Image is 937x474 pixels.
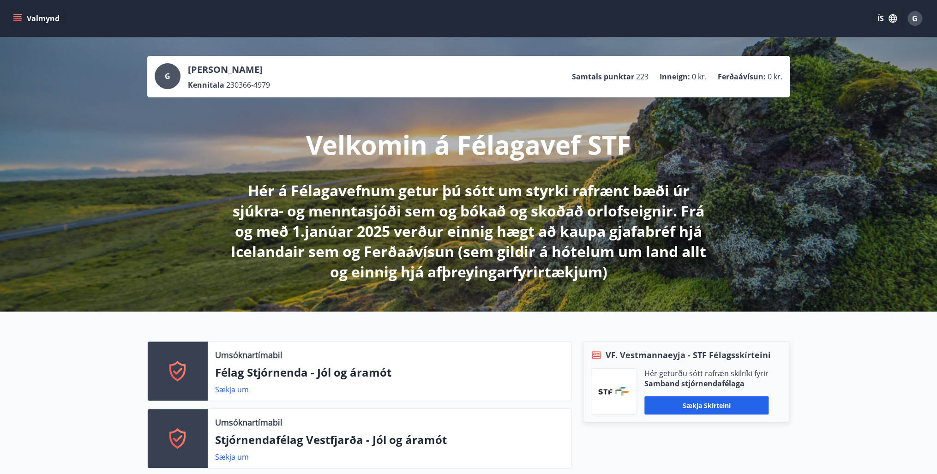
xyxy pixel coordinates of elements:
p: Hér á Félagavefnum getur þú sótt um styrki rafrænt bæði úr sjúkra- og menntasjóði sem og bókað og... [225,180,712,282]
p: Samtals punktar [572,72,634,82]
span: 223 [636,72,649,82]
p: Félag Stjórnenda - Jól og áramót [215,365,564,380]
span: 230366-4979 [226,80,270,90]
p: [PERSON_NAME] [188,63,270,76]
button: Sækja skírteini [644,396,769,414]
p: Umsóknartímabil [215,416,282,428]
a: Sækja um [215,384,249,395]
span: G [165,71,170,81]
p: Samband stjórnendafélaga [644,378,769,389]
p: Ferðaávísun : [718,72,766,82]
span: VF. Vestmannaeyja - STF Félagsskírteini [606,349,771,361]
span: 0 kr. [768,72,782,82]
span: G [912,13,918,24]
button: G [904,7,926,30]
p: Velkomin á Félagavef STF [306,127,631,162]
p: Stjórnendafélag Vestfjarða - Jól og áramót [215,432,564,448]
p: Inneign : [660,72,690,82]
p: Umsóknartímabil [215,349,282,361]
button: menu [11,10,63,27]
button: ÍS [872,10,902,27]
p: Hér geturðu sótt rafræn skilríki fyrir [644,368,769,378]
p: Kennitala [188,80,224,90]
a: Sækja um [215,452,249,462]
img: vjCaq2fThgY3EUYqSgpjEiBg6WP39ov69hlhuPVN.png [598,387,630,396]
span: 0 kr. [692,72,707,82]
